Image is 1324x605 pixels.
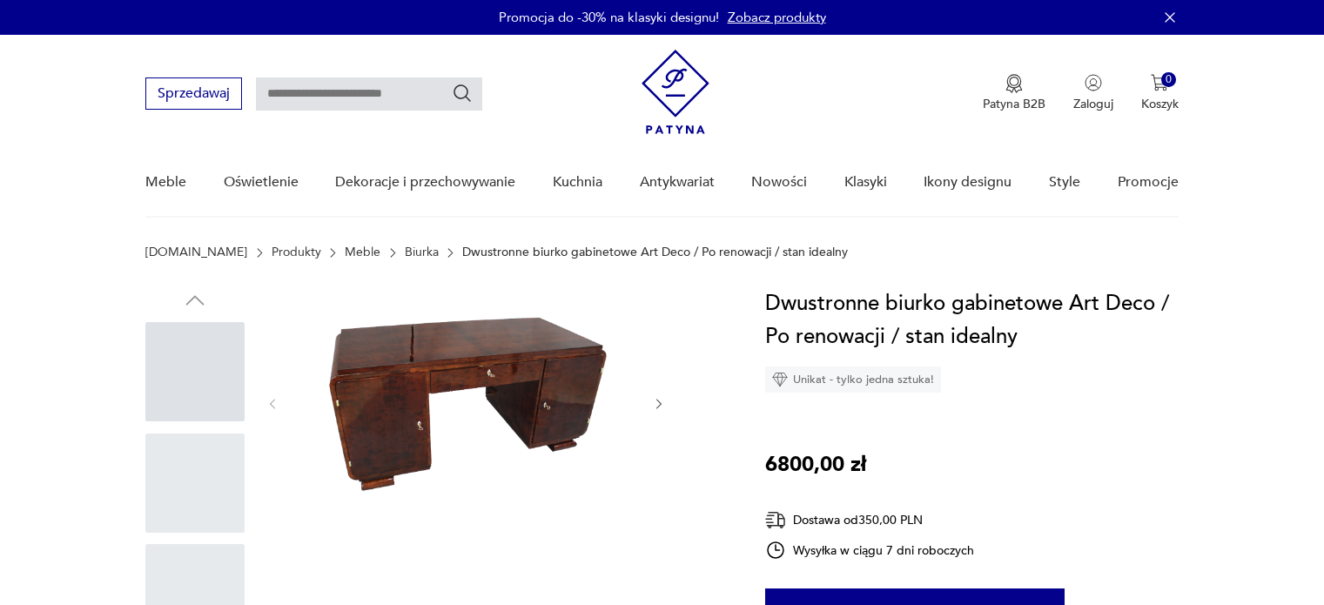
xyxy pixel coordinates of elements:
[298,287,634,517] img: Zdjęcie produktu Dwustronne biurko gabinetowe Art Deco / Po renowacji / stan idealny
[405,245,439,259] a: Biurka
[1118,149,1179,216] a: Promocje
[1161,72,1176,87] div: 0
[642,50,709,134] img: Patyna - sklep z meblami i dekoracjami vintage
[765,509,974,531] div: Dostawa od 350,00 PLN
[983,96,1045,112] p: Patyna B2B
[145,77,242,110] button: Sprzedawaj
[1073,96,1113,112] p: Zaloguj
[1141,96,1179,112] p: Koszyk
[145,245,247,259] a: [DOMAIN_NAME]
[452,83,473,104] button: Szukaj
[462,245,848,259] p: Dwustronne biurko gabinetowe Art Deco / Po renowacji / stan idealny
[765,540,974,561] div: Wysyłka w ciągu 7 dni roboczych
[640,149,715,216] a: Antykwariat
[1151,74,1168,91] img: Ikona koszyka
[1073,74,1113,112] button: Zaloguj
[844,149,887,216] a: Klasyki
[1085,74,1102,91] img: Ikonka użytkownika
[751,149,807,216] a: Nowości
[499,9,719,26] p: Promocja do -30% na klasyki designu!
[1141,74,1179,112] button: 0Koszyk
[728,9,826,26] a: Zobacz produkty
[335,149,515,216] a: Dekoracje i przechowywanie
[765,448,866,481] p: 6800,00 zł
[272,245,321,259] a: Produkty
[765,287,1179,353] h1: Dwustronne biurko gabinetowe Art Deco / Po renowacji / stan idealny
[983,74,1045,112] button: Patyna B2B
[145,149,186,216] a: Meble
[1005,74,1023,93] img: Ikona medalu
[224,149,299,216] a: Oświetlenie
[772,372,788,387] img: Ikona diamentu
[983,74,1045,112] a: Ikona medaluPatyna B2B
[145,89,242,101] a: Sprzedawaj
[345,245,380,259] a: Meble
[553,149,602,216] a: Kuchnia
[765,509,786,531] img: Ikona dostawy
[924,149,1011,216] a: Ikony designu
[1049,149,1080,216] a: Style
[765,366,941,393] div: Unikat - tylko jedna sztuka!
